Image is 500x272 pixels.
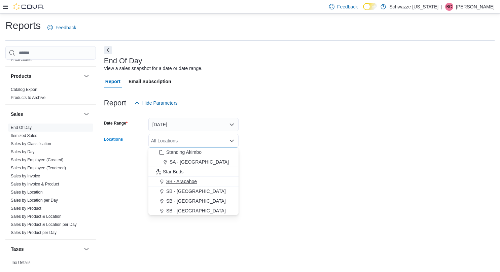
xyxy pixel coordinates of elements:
[389,3,438,11] p: Schwazze [US_STATE]
[11,111,81,117] button: Sales
[5,86,96,104] div: Products
[11,57,32,62] a: Price Sheet
[11,182,59,186] a: Sales by Invoice & Product
[166,178,197,185] span: SB - Arapahoe
[148,186,239,196] button: SB - [GEOGRAPHIC_DATA]
[142,100,178,106] span: Hide Parameters
[166,198,226,204] span: SB - [GEOGRAPHIC_DATA]
[5,56,96,66] div: Pricing
[148,147,239,157] button: Standing Akimbo
[11,157,64,163] span: Sales by Employee (Created)
[11,230,57,235] a: Sales by Product per Day
[11,260,31,265] a: Tax Details
[11,111,23,117] h3: Sales
[104,46,112,54] button: Next
[11,206,41,211] a: Sales by Product
[11,181,59,187] span: Sales by Invoice & Product
[441,3,442,11] p: |
[166,188,226,195] span: SB - [GEOGRAPHIC_DATA]
[105,75,120,88] span: Report
[11,125,32,130] a: End Of Day
[148,118,239,131] button: [DATE]
[11,158,64,162] a: Sales by Employee (Created)
[104,121,128,126] label: Date Range
[445,3,453,11] div: Brennan Croy
[11,95,45,100] a: Products to Archive
[148,206,239,216] button: SB - [GEOGRAPHIC_DATA]
[11,246,24,252] h3: Taxes
[82,72,91,80] button: Products
[148,167,239,177] button: Star Buds
[11,141,51,146] a: Sales by Classification
[11,73,31,79] h3: Products
[5,19,41,32] h1: Reports
[447,3,452,11] span: BC
[456,3,495,11] p: [PERSON_NAME]
[11,173,40,179] span: Sales by Invoice
[11,190,43,195] a: Sales by Location
[11,149,35,155] span: Sales by Day
[11,165,66,171] span: Sales by Employee (Tendered)
[163,168,183,175] span: Star Buds
[11,198,58,203] a: Sales by Location per Day
[13,3,44,10] img: Cova
[11,246,81,252] button: Taxes
[11,133,37,138] a: Itemized Sales
[104,57,142,65] h3: End Of Day
[11,166,66,170] a: Sales by Employee (Tendered)
[5,124,96,239] div: Sales
[11,174,40,178] a: Sales by Invoice
[337,3,358,10] span: Feedback
[56,24,76,31] span: Feedback
[82,110,91,118] button: Sales
[148,157,239,167] button: SA - [GEOGRAPHIC_DATA]
[170,159,229,165] span: SA - [GEOGRAPHIC_DATA]
[104,65,203,72] div: View a sales snapshot for a date or date range.
[166,207,226,214] span: SB - [GEOGRAPHIC_DATA]
[148,177,239,186] button: SB - Arapahoe
[229,138,235,143] button: Close list of options
[82,245,91,253] button: Taxes
[11,73,81,79] button: Products
[11,149,35,154] a: Sales by Day
[11,222,77,227] a: Sales by Product & Location per Day
[11,87,37,92] a: Catalog Export
[104,99,126,107] h3: Report
[132,96,180,110] button: Hide Parameters
[104,137,123,142] label: Locations
[166,149,202,156] span: Standing Akimbo
[129,75,171,88] span: Email Subscription
[363,3,377,10] input: Dark Mode
[11,214,62,219] a: Sales by Product & Location
[45,21,79,34] a: Feedback
[148,196,239,206] button: SB - [GEOGRAPHIC_DATA]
